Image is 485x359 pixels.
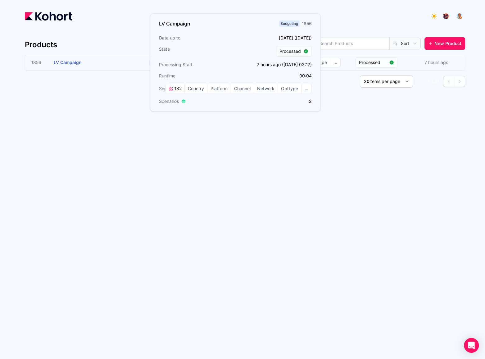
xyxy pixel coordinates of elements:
[360,75,413,88] button: 20items per page
[231,84,254,93] span: Channel
[254,84,278,93] span: Network
[279,21,299,27] span: Budgeting
[278,84,301,93] span: Opttype
[434,40,461,47] span: New Product
[279,48,301,54] span: Processed
[54,60,81,65] span: LV Campaign
[159,85,179,92] span: Segments
[31,59,46,66] span: 1856
[207,84,231,93] span: Platform
[237,35,312,41] p: [DATE] ([DATE])
[443,13,449,19] img: logo_TreesPlease_20230726120307121221.png
[301,84,311,93] span: ...
[369,79,400,84] span: items per page
[149,60,170,66] span: Budgeting
[428,79,430,84] span: 1
[424,37,465,50] button: New Product
[423,58,450,67] div: 7 hours ago
[159,20,190,27] h3: LV Campaign
[159,46,233,57] h3: State
[308,38,389,49] input: Search Products
[237,62,312,68] p: 7 hours ago ([DATE] 02:17)
[159,98,179,104] span: Scenarios
[185,84,207,93] span: Country
[173,85,182,92] span: 182
[237,98,312,104] p: 2
[25,40,57,50] h4: Products
[430,79,432,84] span: -
[432,79,433,84] span: 1
[302,21,312,27] div: 1856
[299,73,312,78] app-duration-counter: 00:04
[159,62,233,68] h3: Processing Start
[401,40,409,47] span: Sort
[159,35,233,41] h3: Data up to
[464,338,479,353] div: Open Intercom Messenger
[159,73,233,79] h3: Runtime
[330,58,340,67] span: ...
[433,79,437,84] span: of
[364,79,369,84] span: 20
[437,79,439,84] span: 1
[359,59,387,66] span: Processed
[25,12,72,21] img: Kohort logo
